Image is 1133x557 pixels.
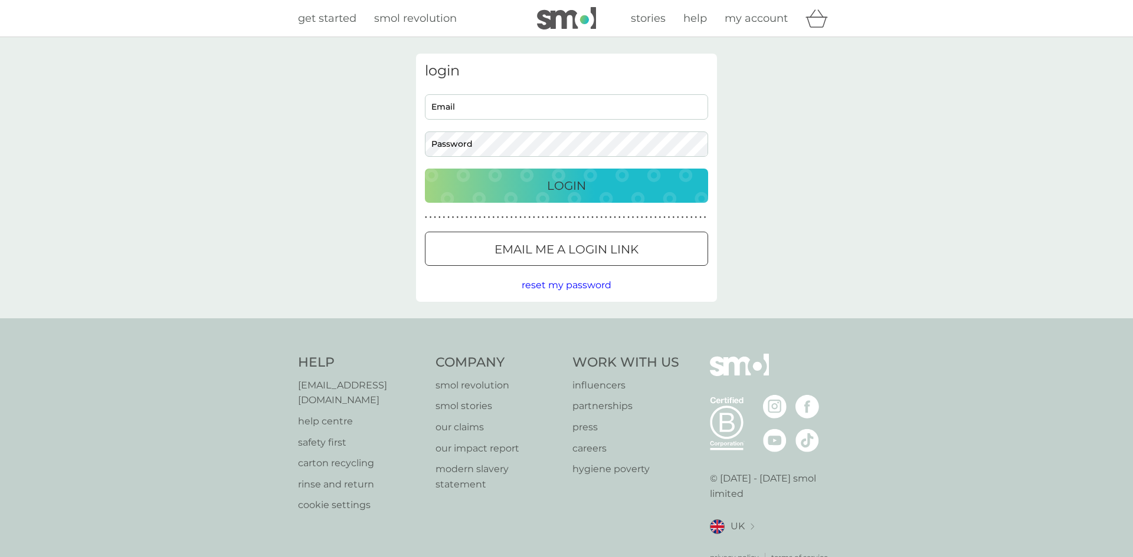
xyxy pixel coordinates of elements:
[533,215,535,220] p: ●
[492,215,495,220] p: ●
[627,215,630,220] p: ●
[605,215,607,220] p: ●
[374,12,457,25] span: smol revolution
[725,10,788,27] a: my account
[506,215,508,220] p: ●
[555,215,558,220] p: ●
[672,215,674,220] p: ●
[710,519,725,534] img: UK flag
[298,414,424,429] a: help centre
[510,215,513,220] p: ●
[537,7,596,29] img: smol
[425,215,427,220] p: ●
[763,429,787,452] img: visit the smol Youtube page
[683,10,707,27] a: help
[725,12,788,25] span: my account
[560,215,562,220] p: ●
[572,354,679,372] h4: Work With Us
[374,10,457,27] a: smol revolution
[298,456,424,471] a: carton recycling
[572,420,679,435] a: press
[636,215,638,220] p: ●
[519,215,522,220] p: ●
[522,278,611,293] button: reset my password
[430,215,432,220] p: ●
[479,215,482,220] p: ●
[578,215,580,220] p: ●
[452,215,454,220] p: ●
[435,420,561,435] a: our claims
[631,12,666,25] span: stories
[524,215,526,220] p: ●
[763,395,787,418] img: visit the smol Instagram page
[298,12,356,25] span: get started
[425,169,708,203] button: Login
[596,215,598,220] p: ●
[591,215,594,220] p: ●
[435,398,561,414] p: smol stories
[298,10,356,27] a: get started
[572,462,679,477] a: hygiene poverty
[582,215,585,220] p: ●
[435,354,561,372] h4: Company
[298,497,424,513] a: cookie settings
[646,215,648,220] p: ●
[623,215,626,220] p: ●
[538,215,540,220] p: ●
[659,215,662,220] p: ●
[528,215,531,220] p: ●
[435,462,561,492] a: modern slavery statement
[731,519,745,534] span: UK
[447,215,450,220] p: ●
[547,176,586,195] p: Login
[572,441,679,456] a: careers
[650,215,652,220] p: ●
[435,378,561,393] a: smol revolution
[434,215,436,220] p: ●
[631,10,666,27] a: stories
[572,398,679,414] p: partnerships
[668,215,670,220] p: ●
[614,215,616,220] p: ●
[805,6,835,30] div: basket
[470,215,472,220] p: ●
[502,215,504,220] p: ●
[298,354,424,372] h4: Help
[522,279,611,291] span: reset my password
[677,215,679,220] p: ●
[569,215,571,220] p: ●
[461,215,463,220] p: ●
[587,215,590,220] p: ●
[298,435,424,450] a: safety first
[632,215,634,220] p: ●
[572,378,679,393] p: influencers
[682,215,684,220] p: ●
[298,378,424,408] a: [EMAIL_ADDRESS][DOMAIN_NAME]
[488,215,490,220] p: ●
[497,215,499,220] p: ●
[710,354,769,394] img: smol
[710,471,836,501] p: © [DATE] - [DATE] smol limited
[751,523,754,530] img: select a new location
[695,215,698,220] p: ●
[690,215,693,220] p: ●
[795,429,819,452] img: visit the smol Tiktok page
[438,215,441,220] p: ●
[542,215,544,220] p: ●
[443,215,446,220] p: ●
[298,477,424,492] a: rinse and return
[683,12,707,25] span: help
[551,215,554,220] p: ●
[795,395,819,418] img: visit the smol Facebook page
[574,215,576,220] p: ●
[686,215,688,220] p: ●
[483,215,486,220] p: ●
